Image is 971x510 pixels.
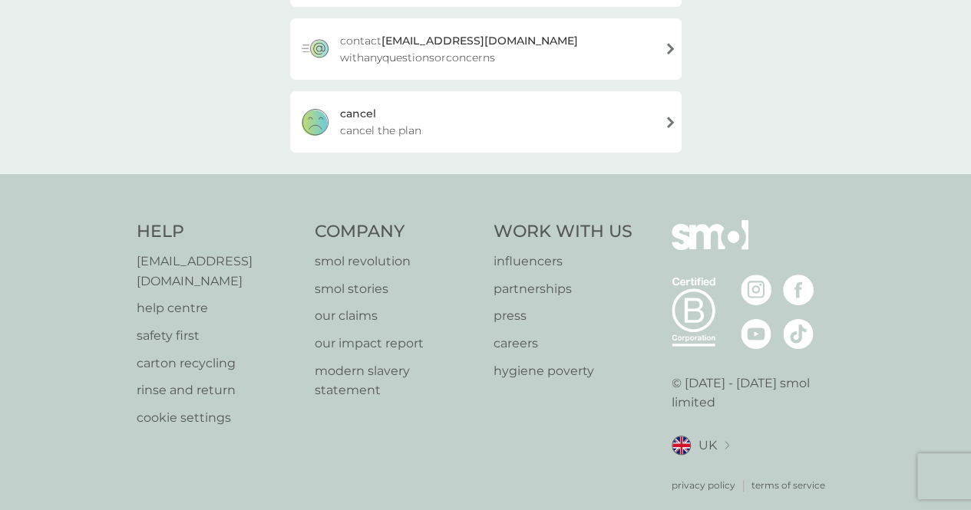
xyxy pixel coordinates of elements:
[340,122,421,139] span: cancel the plan
[137,220,300,244] h4: Help
[494,252,632,271] a: influencers
[751,478,825,492] a: terms of service
[315,220,478,244] h4: Company
[699,436,717,456] span: UK
[494,334,632,354] a: careers
[290,18,682,80] a: contact[EMAIL_ADDRESS][DOMAIN_NAME] withanyquestionsorconcerns
[137,380,300,400] a: rinse and return
[137,252,300,291] a: [EMAIL_ADDRESS][DOMAIN_NAME]
[381,34,578,48] strong: [EMAIL_ADDRESS][DOMAIN_NAME]
[315,279,478,299] a: smol stories
[783,318,814,349] img: visit the smol Tiktok page
[137,408,300,428] a: cookie settings
[494,220,632,244] h4: Work With Us
[315,334,478,354] a: our impact report
[672,373,835,413] p: © [DATE] - [DATE] smol limited
[741,275,771,305] img: visit the smol Instagram page
[315,252,478,271] a: smol revolution
[672,220,748,272] img: smol
[340,105,376,122] div: cancel
[494,306,632,326] a: press
[672,478,735,492] a: privacy policy
[725,441,729,449] img: select a new location
[137,354,300,373] a: carton recycling
[137,298,300,318] a: help centre
[340,32,652,66] span: contact with any questions or concerns
[672,436,691,455] img: UK flag
[137,326,300,346] a: safety first
[315,361,478,400] a: modern slavery statement
[783,275,814,305] img: visit the smol Facebook page
[741,318,771,349] img: visit the smol Youtube page
[494,361,632,381] a: hygiene poverty
[494,279,632,299] a: partnerships
[315,306,478,326] a: our claims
